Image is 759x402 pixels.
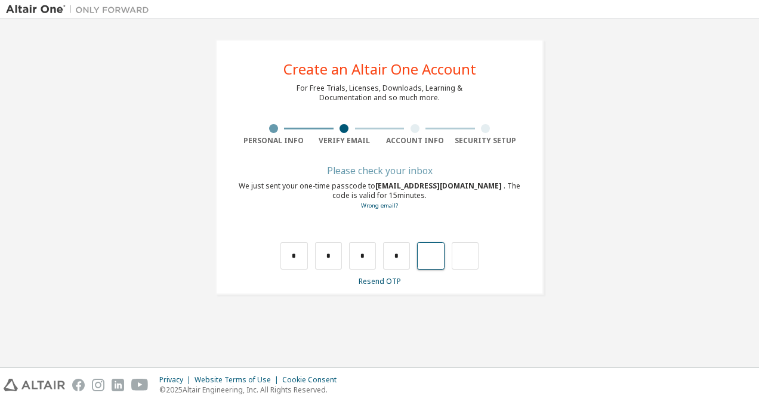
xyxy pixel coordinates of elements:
[159,385,344,395] p: © 2025 Altair Engineering, Inc. All Rights Reserved.
[375,181,504,191] span: [EMAIL_ADDRESS][DOMAIN_NAME]
[238,136,309,146] div: Personal Info
[359,276,401,286] a: Resend OTP
[131,379,149,391] img: youtube.svg
[92,379,104,391] img: instagram.svg
[72,379,85,391] img: facebook.svg
[238,181,521,211] div: We just sent your one-time passcode to . The code is valid for 15 minutes.
[282,375,344,385] div: Cookie Consent
[451,136,522,146] div: Security Setup
[379,136,451,146] div: Account Info
[112,379,124,391] img: linkedin.svg
[297,84,462,103] div: For Free Trials, Licenses, Downloads, Learning & Documentation and so much more.
[6,4,155,16] img: Altair One
[283,62,476,76] div: Create an Altair One Account
[195,375,282,385] div: Website Terms of Use
[361,202,398,209] a: Go back to the registration form
[309,136,380,146] div: Verify Email
[159,375,195,385] div: Privacy
[238,167,521,174] div: Please check your inbox
[4,379,65,391] img: altair_logo.svg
